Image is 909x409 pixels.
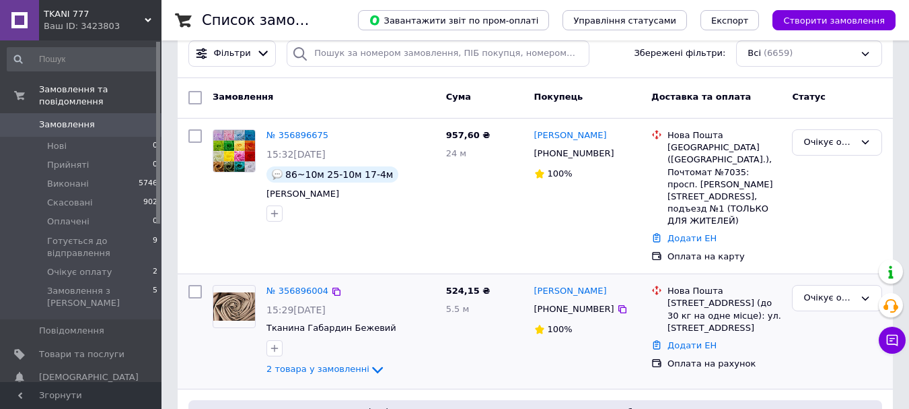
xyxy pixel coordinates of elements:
[764,48,793,58] span: (6659)
[651,92,751,102] span: Доставка та оплата
[47,140,67,152] span: Нові
[358,10,549,30] button: Завантажити звіт по пром-оплаті
[213,285,256,328] a: Фото товару
[7,47,159,71] input: Пошук
[139,178,157,190] span: 5746
[573,15,676,26] span: Управління статусами
[446,92,471,102] span: Cума
[667,129,781,141] div: Нова Пошта
[803,291,855,305] div: Очікує оплату
[266,149,326,160] span: 15:32[DATE]
[532,301,617,318] div: [PHONE_NUMBER]
[700,10,760,30] button: Експорт
[667,251,781,263] div: Оплата на карту
[47,216,89,228] span: Оплачені
[534,92,583,102] span: Покупець
[532,145,617,162] div: [PHONE_NUMBER]
[287,40,589,67] input: Пошук за номером замовлення, ПІБ покупця, номером телефону, Email, номером накладної
[47,285,153,309] span: Замовлення з [PERSON_NAME]
[39,84,161,108] span: Замовлення та повідомлення
[213,292,255,321] img: Фото товару
[153,235,157,259] span: 9
[213,129,256,172] a: Фото товару
[214,47,251,60] span: Фільтри
[446,148,466,158] span: 24 м
[285,169,393,180] span: 86~10м 25-10м 17-4м
[667,340,717,350] a: Додати ЕН
[792,92,826,102] span: Статус
[266,364,386,374] a: 2 товара у замовленні
[39,348,124,360] span: Товари та послуги
[39,325,104,337] span: Повідомлення
[667,297,781,334] div: [STREET_ADDRESS] (до 30 кг на одне місце): ул. [STREET_ADDRESS]
[562,10,687,30] button: Управління статусами
[803,135,855,150] div: Очікує оплату
[143,197,157,209] span: 902
[153,285,157,309] span: 5
[446,130,490,140] span: 957,60 ₴
[667,233,717,243] a: Додати ЕН
[534,285,607,298] a: [PERSON_NAME]
[634,47,725,60] span: Збережені фільтри:
[39,119,95,131] span: Замовлення
[667,141,781,227] div: [GEOGRAPHIC_DATA] ([GEOGRAPHIC_DATA].), Почтомат №7035: просп. [PERSON_NAME][STREET_ADDRESS], под...
[772,10,896,30] button: Створити замовлення
[153,266,157,278] span: 2
[266,189,339,199] a: [PERSON_NAME]
[47,266,112,278] span: Очікує оплату
[266,130,328,140] a: № 356896675
[548,324,573,334] span: 100%
[47,235,153,259] span: Готується до відправлення
[266,286,328,296] a: № 356896004
[369,14,538,26] span: Завантажити звіт по пром-оплаті
[47,197,93,209] span: Скасовані
[783,15,885,26] span: Створити замовлення
[153,159,157,171] span: 0
[153,216,157,228] span: 0
[266,305,326,315] span: 15:29[DATE]
[748,47,761,60] span: Всі
[39,371,139,383] span: [DEMOGRAPHIC_DATA]
[446,304,470,314] span: 5.5 м
[879,327,906,354] button: Чат з покупцем
[759,15,896,25] a: Створити замовлення
[548,168,573,179] span: 100%
[266,323,396,333] a: Тканина Габардин Бежевий
[667,358,781,370] div: Оплата на рахунок
[153,140,157,152] span: 0
[44,20,161,32] div: Ваш ID: 3423803
[44,8,145,20] span: ТKANI 777
[534,129,607,142] a: [PERSON_NAME]
[667,285,781,297] div: Нова Пошта
[711,15,749,26] span: Експорт
[47,159,89,171] span: Прийняті
[47,178,89,190] span: Виконані
[202,12,338,28] h1: Список замовлень
[213,92,273,102] span: Замовлення
[213,130,255,172] img: Фото товару
[266,364,369,374] span: 2 товара у замовленні
[446,286,490,296] span: 524,15 ₴
[272,169,283,180] img: :speech_balloon:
